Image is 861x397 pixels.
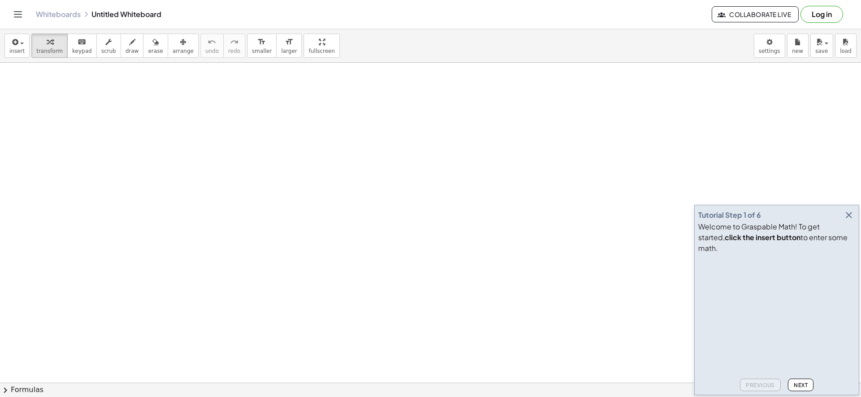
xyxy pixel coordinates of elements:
[96,34,121,58] button: scrub
[276,34,302,58] button: format_sizelarger
[4,34,30,58] button: insert
[792,48,803,54] span: new
[281,48,297,54] span: larger
[208,37,216,47] i: undo
[67,34,97,58] button: keyboardkeypad
[121,34,144,58] button: draw
[257,37,266,47] i: format_size
[794,382,808,388] span: Next
[101,48,116,54] span: scrub
[698,210,761,220] div: Tutorial Step 1 of 6
[31,34,68,58] button: transform
[815,48,828,54] span: save
[168,34,199,58] button: arrange
[9,48,25,54] span: insert
[126,48,139,54] span: draw
[725,233,800,242] b: click the insert button
[285,37,293,47] i: format_size
[252,48,272,54] span: smaller
[835,34,857,58] button: load
[205,48,219,54] span: undo
[698,221,855,254] div: Welcome to Graspable Math! To get started, to enter some math.
[36,10,81,19] a: Whiteboards
[72,48,92,54] span: keypad
[840,48,852,54] span: load
[173,48,194,54] span: arrange
[788,379,813,391] button: Next
[143,34,168,58] button: erase
[247,34,277,58] button: format_sizesmaller
[810,34,833,58] button: save
[787,34,809,58] button: new
[78,37,86,47] i: keyboard
[759,48,780,54] span: settings
[11,7,25,22] button: Toggle navigation
[304,34,339,58] button: fullscreen
[36,48,63,54] span: transform
[148,48,163,54] span: erase
[800,6,843,23] button: Log in
[228,48,240,54] span: redo
[719,10,791,18] span: Collaborate Live
[223,34,245,58] button: redoredo
[230,37,239,47] i: redo
[200,34,224,58] button: undoundo
[712,6,799,22] button: Collaborate Live
[309,48,335,54] span: fullscreen
[754,34,785,58] button: settings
